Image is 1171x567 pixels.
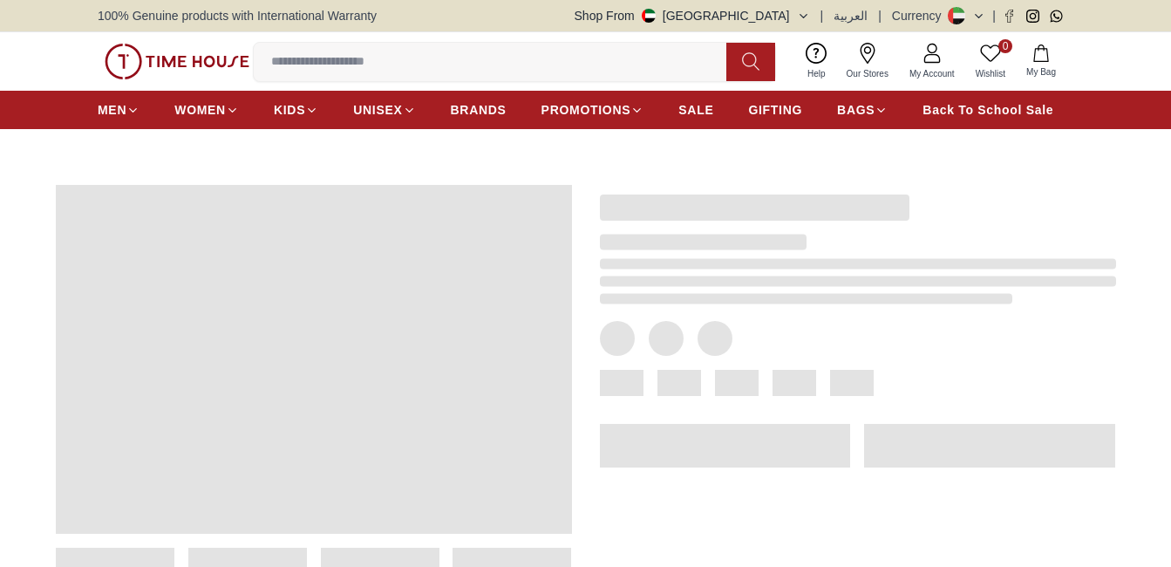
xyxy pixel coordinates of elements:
span: Back To School Sale [923,101,1053,119]
a: KIDS [274,94,318,126]
a: Back To School Sale [923,94,1053,126]
span: Wishlist [969,67,1012,80]
img: ... [105,44,249,80]
span: | [820,7,824,24]
button: العربية [834,7,868,24]
button: My Bag [1016,41,1066,82]
span: GIFTING [748,101,802,119]
span: Our Stores [840,67,895,80]
span: My Account [902,67,962,80]
a: BRANDS [451,94,507,126]
span: MEN [98,101,126,119]
span: BAGS [837,101,875,119]
a: 0Wishlist [965,39,1016,84]
a: UNISEX [353,94,415,126]
a: WOMEN [174,94,239,126]
span: WOMEN [174,101,226,119]
span: PROMOTIONS [541,101,631,119]
a: Facebook [1003,10,1016,23]
button: Shop From[GEOGRAPHIC_DATA] [575,7,810,24]
span: | [878,7,882,24]
a: GIFTING [748,94,802,126]
a: Instagram [1026,10,1039,23]
span: 100% Genuine products with International Warranty [98,7,377,24]
div: Currency [892,7,949,24]
span: BRANDS [451,101,507,119]
span: My Bag [1019,65,1063,79]
span: | [992,7,996,24]
a: MEN [98,94,140,126]
a: PROMOTIONS [541,94,644,126]
img: United Arab Emirates [642,9,656,23]
a: BAGS [837,94,888,126]
a: Help [797,39,836,84]
span: Help [800,67,833,80]
span: SALE [678,101,713,119]
span: 0 [998,39,1012,53]
a: Whatsapp [1050,10,1063,23]
a: SALE [678,94,713,126]
a: Our Stores [836,39,899,84]
span: KIDS [274,101,305,119]
span: UNISEX [353,101,402,119]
